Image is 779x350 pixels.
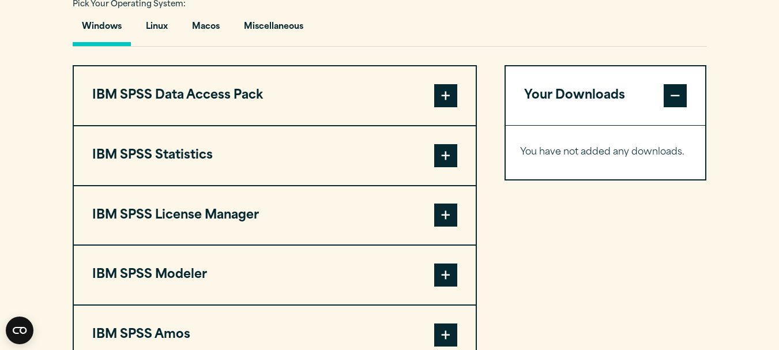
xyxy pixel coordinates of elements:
[74,186,476,245] button: IBM SPSS License Manager
[73,1,186,8] span: Pick Your Operating System:
[73,13,131,46] button: Windows
[520,144,691,161] p: You have not added any downloads.
[6,317,33,344] button: Open CMP widget
[235,13,313,46] button: Miscellaneous
[74,246,476,304] button: IBM SPSS Modeler
[183,13,229,46] button: Macos
[74,126,476,185] button: IBM SPSS Statistics
[74,66,476,125] button: IBM SPSS Data Access Pack
[506,66,706,125] button: Your Downloads
[137,13,177,46] button: Linux
[506,125,706,179] div: Your Downloads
